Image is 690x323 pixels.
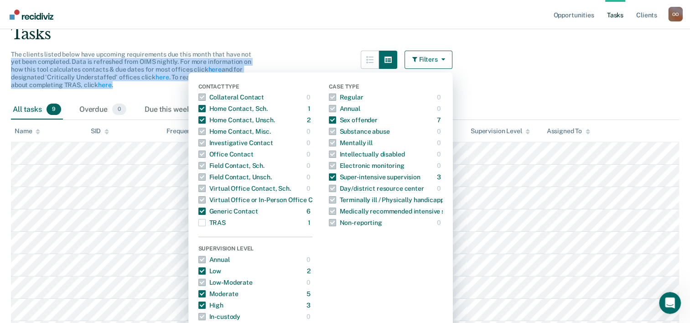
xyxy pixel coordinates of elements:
[306,170,312,184] div: 0
[437,181,443,196] div: 0
[198,204,258,219] div: Generic Contact
[329,193,451,207] div: Terminally ill / Physically handicapped
[437,113,443,127] div: 7
[329,158,405,173] div: Electronic monitoring
[143,100,212,120] div: Due this week0
[437,170,443,184] div: 3
[437,147,443,161] div: 0
[308,101,312,116] div: 1
[437,158,443,173] div: 0
[198,298,223,313] div: High
[198,90,264,104] div: Collateral Contact
[329,83,443,92] div: Case Type
[306,252,312,267] div: 0
[308,215,312,230] div: 1
[198,158,265,173] div: Field Contact, Sch.
[405,51,453,69] button: Filters
[306,181,312,196] div: 0
[329,113,378,127] div: Sex offender
[166,127,198,135] div: Frequency
[329,147,405,161] div: Intellectually disabled
[198,124,271,139] div: Home Contact, Misc.
[329,101,360,116] div: Annual
[668,7,683,21] button: Profile dropdown button
[307,264,312,278] div: 2
[47,104,61,115] span: 9
[15,127,40,135] div: Name
[198,147,254,161] div: Office Contact
[11,51,251,89] span: The clients listed below have upcoming requirements due this month that have not yet been complet...
[306,287,312,301] div: 5
[156,73,169,81] a: here
[11,100,63,120] div: All tasks9
[306,135,312,150] div: 0
[306,204,312,219] div: 6
[329,170,420,184] div: Super-intensive supervision
[198,113,275,127] div: Home Contact, Unsch.
[98,81,111,89] a: here
[198,287,239,301] div: Moderate
[329,90,363,104] div: Regular
[198,252,230,267] div: Annual
[208,66,221,73] a: here
[198,181,291,196] div: Virtual Office Contact, Sch.
[329,215,382,230] div: Non-reporting
[437,215,443,230] div: 0
[437,90,443,104] div: 0
[306,147,312,161] div: 0
[659,292,681,314] iframe: Intercom live chat
[198,193,332,207] div: Virtual Office or In-Person Office Contact
[198,101,268,116] div: Home Contact, Sch.
[198,135,273,150] div: Investigative Contact
[329,135,373,150] div: Mentally ill
[307,113,312,127] div: 2
[78,100,128,120] div: Overdue0
[198,275,253,290] div: Low-Moderate
[306,275,312,290] div: 0
[198,83,312,92] div: Contact Type
[329,124,390,139] div: Substance abuse
[437,101,443,116] div: 0
[668,7,683,21] div: O O
[329,181,424,196] div: Day/district resource center
[198,170,272,184] div: Field Contact, Unsch.
[198,245,312,254] div: Supervision Level
[112,104,126,115] span: 0
[11,25,679,43] div: Tasks
[471,127,530,135] div: Supervision Level
[10,10,53,20] img: Recidiviz
[437,135,443,150] div: 0
[306,298,312,313] div: 3
[198,215,226,230] div: TRAS
[546,127,590,135] div: Assigned To
[306,158,312,173] div: 0
[306,124,312,139] div: 0
[198,264,222,278] div: Low
[306,90,312,104] div: 0
[91,127,109,135] div: SID
[329,204,475,219] div: Medically recommended intensive supervision
[437,124,443,139] div: 0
